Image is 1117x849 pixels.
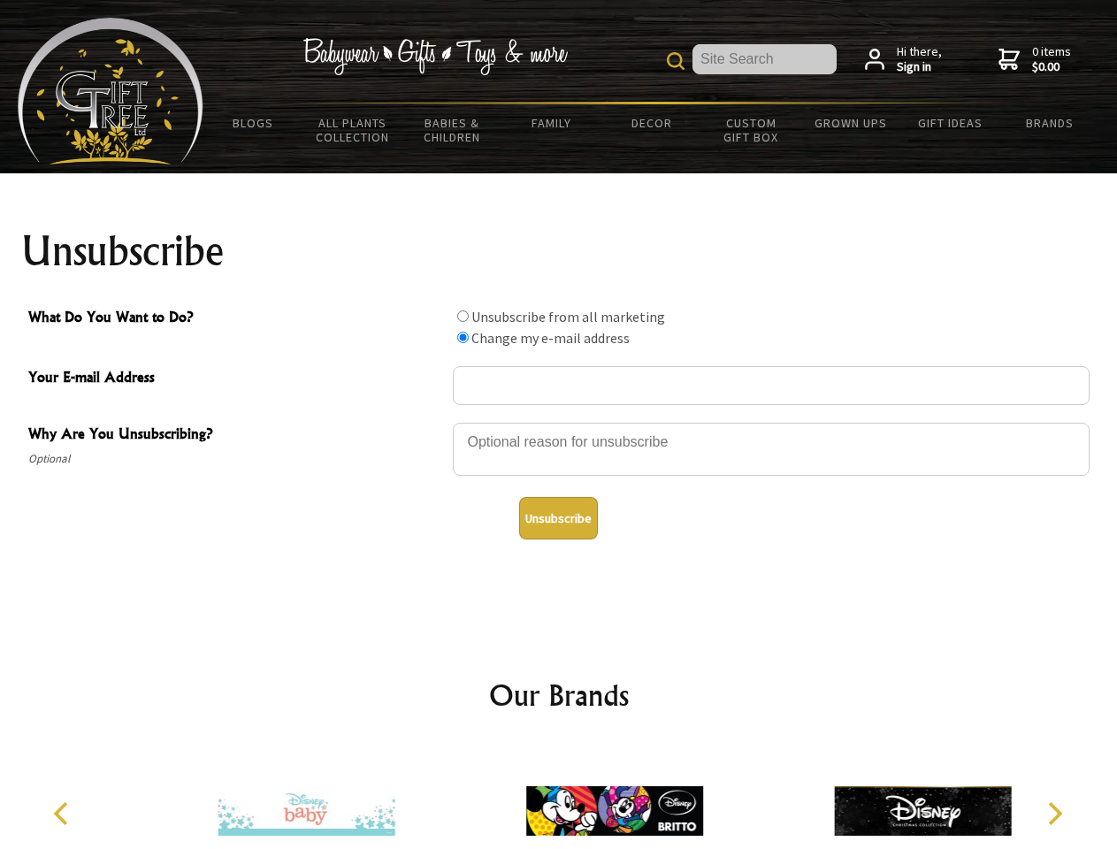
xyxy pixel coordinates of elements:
[457,310,469,322] input: What Do You Want to Do?
[457,332,469,343] input: What Do You Want to Do?
[203,104,303,141] a: BLOGS
[453,423,1090,476] textarea: Why Are You Unsubscribing?
[897,44,942,75] span: Hi there,
[28,306,444,332] span: What Do You Want to Do?
[900,104,1000,141] a: Gift Ideas
[21,230,1097,272] h1: Unsubscribe
[302,38,568,75] img: Babywear - Gifts - Toys & more
[502,104,602,141] a: Family
[1032,59,1071,75] strong: $0.00
[601,104,701,141] a: Decor
[1000,104,1100,141] a: Brands
[800,104,900,141] a: Grown Ups
[18,18,203,164] img: Babyware - Gifts - Toys and more...
[28,366,444,392] span: Your E-mail Address
[519,497,598,539] button: Unsubscribe
[1035,794,1074,833] button: Next
[35,674,1083,716] h2: Our Brands
[402,104,502,156] a: Babies & Children
[303,104,403,156] a: All Plants Collection
[667,52,685,70] img: product search
[1032,43,1071,75] span: 0 items
[998,44,1071,75] a: 0 items$0.00
[701,104,801,156] a: Custom Gift Box
[453,366,1090,405] input: Your E-mail Address
[897,59,942,75] strong: Sign in
[28,448,444,470] span: Optional
[471,308,665,325] label: Unsubscribe from all marketing
[865,44,942,75] a: Hi there,Sign in
[692,44,837,74] input: Site Search
[28,423,444,448] span: Why Are You Unsubscribing?
[44,794,83,833] button: Previous
[471,329,630,347] label: Change my e-mail address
